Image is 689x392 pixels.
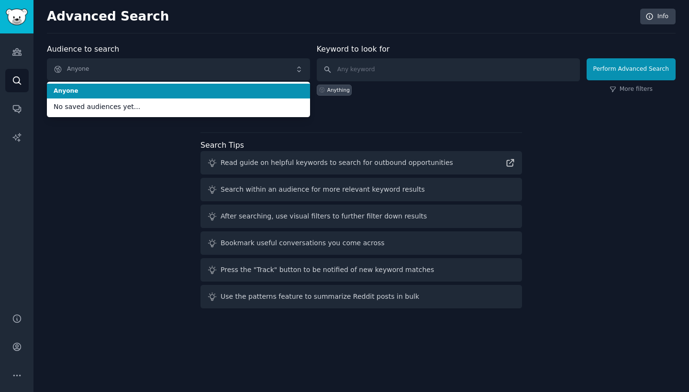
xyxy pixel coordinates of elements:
label: Search Tips [200,141,244,150]
h2: Advanced Search [47,9,635,24]
label: Keyword to look for [317,44,390,54]
button: Anyone [47,58,310,80]
img: GummySearch logo [6,9,28,25]
div: After searching, use visual filters to further filter down results [221,211,427,221]
a: Info [640,9,676,25]
div: Anything [327,87,350,93]
a: More filters [610,85,653,94]
input: Any keyword [317,58,580,81]
div: Search within an audience for more relevant keyword results [221,185,425,195]
span: No saved audiences yet... [54,102,303,112]
div: Read guide on helpful keywords to search for outbound opportunities [221,158,453,168]
div: Press the "Track" button to be notified of new keyword matches [221,265,434,275]
span: Anyone [54,87,303,96]
div: Bookmark useful conversations you come across [221,238,385,248]
label: Audience to search [47,44,119,54]
button: Perform Advanced Search [587,58,676,80]
ul: Anyone [47,82,310,117]
div: Use the patterns feature to summarize Reddit posts in bulk [221,292,419,302]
